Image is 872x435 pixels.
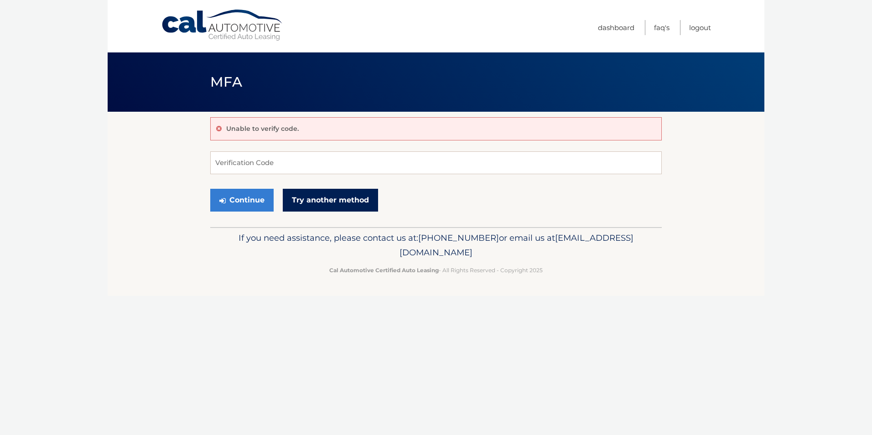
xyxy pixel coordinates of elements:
p: If you need assistance, please contact us at: or email us at [216,231,656,260]
span: [PHONE_NUMBER] [418,233,499,243]
a: Try another method [283,189,378,212]
a: FAQ's [654,20,670,35]
a: Dashboard [598,20,634,35]
a: Cal Automotive [161,9,284,41]
button: Continue [210,189,274,212]
p: Unable to verify code. [226,124,299,133]
span: MFA [210,73,242,90]
p: - All Rights Reserved - Copyright 2025 [216,265,656,275]
a: Logout [689,20,711,35]
span: [EMAIL_ADDRESS][DOMAIN_NAME] [400,233,633,258]
strong: Cal Automotive Certified Auto Leasing [329,267,439,274]
input: Verification Code [210,151,662,174]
